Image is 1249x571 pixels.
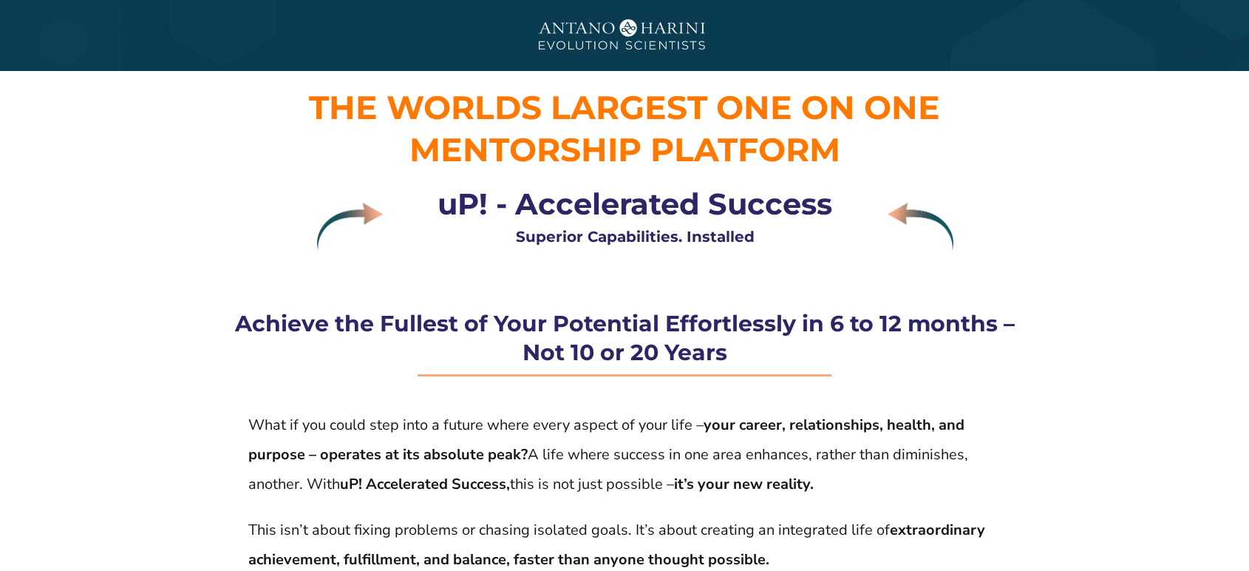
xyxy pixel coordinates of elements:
p: What if you could step into a future where every aspect of your life – A life where success in on... [248,410,1001,499]
span: THE WORLDS LARGEST ONE ON ONE M [309,87,940,169]
strong: it’s your new reality. [674,474,814,494]
strong: fulfillment, and balance, faster than anyone thought possible. [344,550,769,570]
strong: uP! - Accelerated Success [438,186,832,222]
img: Layer 9 copy [888,203,953,251]
img: Layer 9 [317,203,383,251]
strong: uP! Accelerated Success, [340,474,510,494]
span: entorship Platform [440,129,840,169]
strong: Achieve the Fullest of Your Potential Effortlessly in 6 to 12 months – Not 10 or 20 Years [235,310,1015,366]
img: A&H_Ev png [514,8,735,64]
strong: Superior Capabilities. Installed [516,228,755,246]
